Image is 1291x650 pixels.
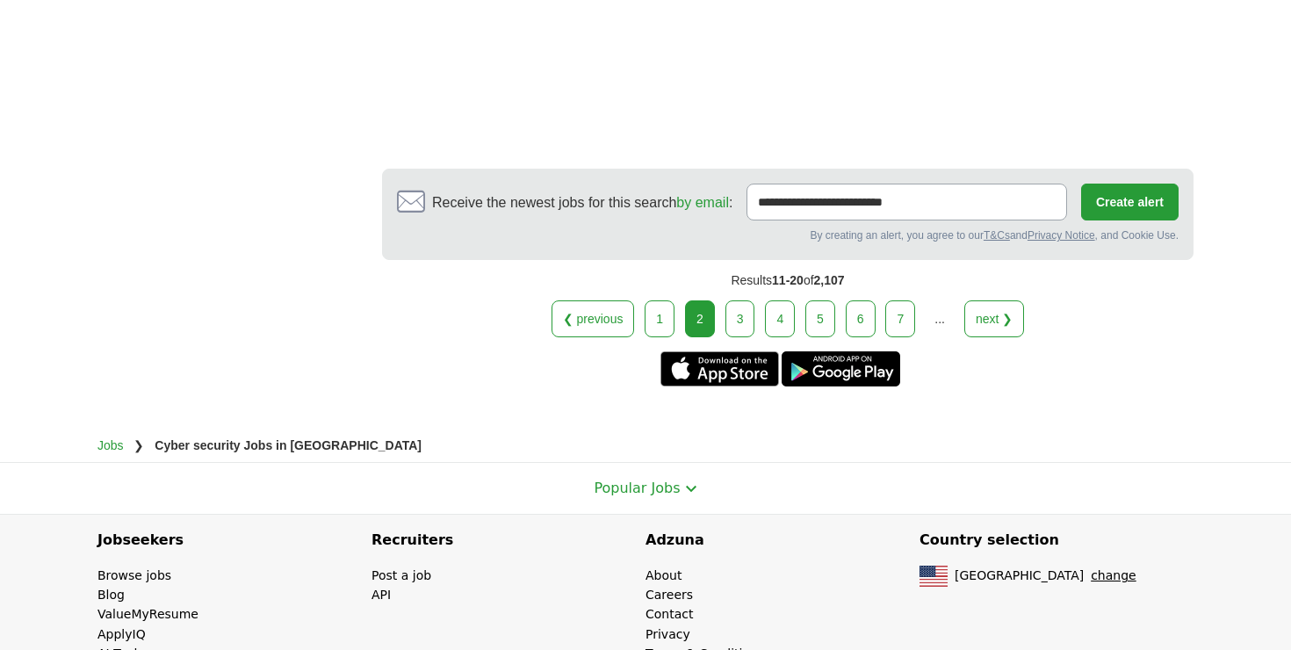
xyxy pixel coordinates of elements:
strong: Cyber security Jobs in [GEOGRAPHIC_DATA] [155,438,422,452]
a: 3 [725,300,755,337]
img: US flag [920,566,948,587]
div: 2 [685,300,715,337]
a: ValueMyResume [97,607,198,621]
a: Privacy Notice [1028,229,1095,242]
span: Receive the newest jobs for this search : [432,191,732,214]
a: Privacy [645,627,690,641]
a: next ❯ [964,300,1024,337]
a: Post a job [371,568,431,582]
span: [GEOGRAPHIC_DATA] [955,566,1084,585]
a: 6 [846,300,876,337]
div: Results of [382,260,1194,300]
a: Jobs [97,438,124,452]
button: change [1091,566,1136,585]
a: Browse jobs [97,568,171,582]
a: Get the Android app [782,351,900,386]
a: Careers [645,588,693,602]
span: Popular Jobs [594,480,680,496]
span: 11-20 [772,273,804,287]
a: by email [676,195,729,210]
a: T&Cs [984,229,1010,242]
h4: Country selection [920,515,1194,566]
a: 4 [765,300,795,337]
a: About [645,568,682,582]
a: Contact [645,607,693,621]
a: ApplyIQ [97,627,146,641]
img: toggle icon [685,485,697,493]
div: ... [922,301,957,336]
a: 1 [645,300,674,337]
div: By creating an alert, you agree to our and , and Cookie Use. [397,227,1179,244]
a: Get the iPhone app [660,351,779,386]
a: ❮ previous [552,300,635,337]
a: API [371,588,391,602]
span: 2,107 [814,273,845,287]
a: Blog [97,588,125,602]
button: Create alert [1081,184,1179,220]
a: 5 [805,300,835,337]
span: ❯ [133,438,144,452]
a: 7 [885,300,915,337]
